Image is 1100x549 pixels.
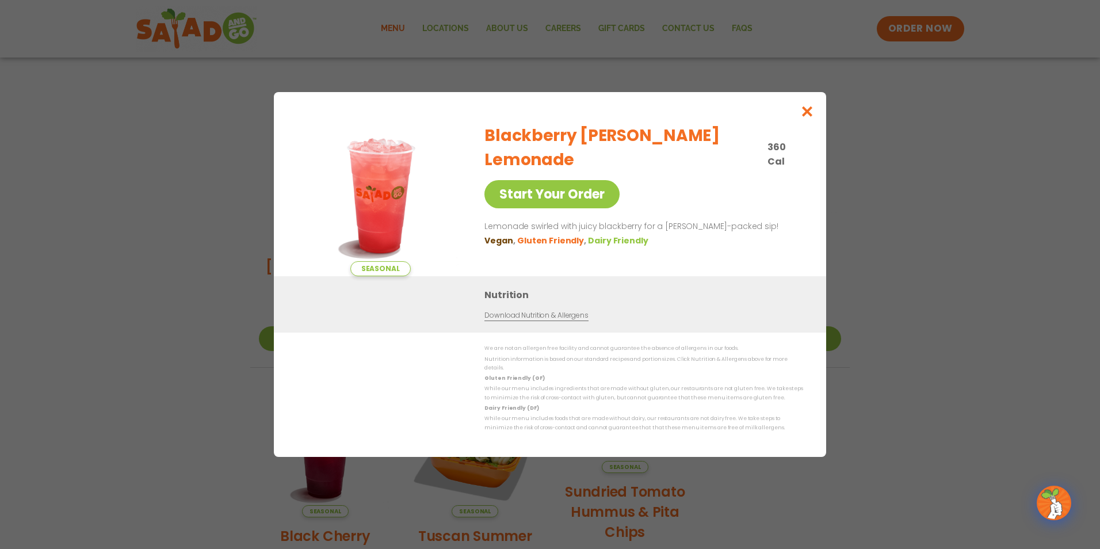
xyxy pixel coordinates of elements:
strong: Dairy Friendly (DF) [484,405,538,411]
h3: Nutrition [484,288,809,302]
li: Dairy Friendly [588,235,650,247]
a: Start Your Order [484,180,620,208]
li: Vegan [484,235,517,247]
p: While our menu includes ingredients that are made without gluten, our restaurants are not gluten ... [484,384,803,402]
p: We are not an allergen free facility and cannot guarantee the absence of allergens in our foods. [484,344,803,353]
a: Download Nutrition & Allergens [484,310,588,321]
span: Seasonal [350,261,411,276]
strong: Gluten Friendly (GF) [484,375,544,382]
p: Lemonade swirled with juicy blackberry for a [PERSON_NAME]-packed sip! [484,220,799,234]
li: Gluten Friendly [517,235,588,247]
h2: Blackberry [PERSON_NAME] Lemonade [484,124,761,172]
p: Nutrition information is based on our standard recipes and portion sizes. Click Nutrition & Aller... [484,355,803,373]
button: Close modal [789,92,826,131]
p: While our menu includes foods that are made without dairy, our restaurants are not dairy free. We... [484,414,803,432]
p: 360 Cal [767,140,799,169]
img: Featured product photo for Blackberry Bramble Lemonade [300,115,461,276]
img: wpChatIcon [1038,487,1070,519]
